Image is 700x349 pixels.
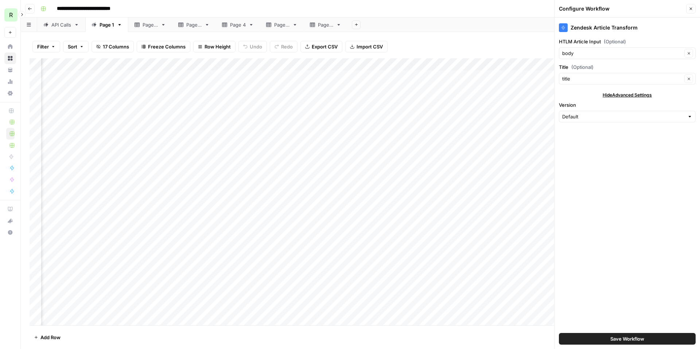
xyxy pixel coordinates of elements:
[260,17,304,32] a: Page 5
[37,17,85,32] a: API Calls
[571,63,594,71] span: (Optional)
[63,41,89,52] button: Sort
[318,21,333,28] div: Page 6
[5,215,16,226] div: What's new?
[250,43,262,50] span: Undo
[604,38,626,45] span: (Optional)
[238,41,267,52] button: Undo
[559,38,696,45] label: HTLM Article Input
[4,227,16,238] button: Help + Support
[562,113,684,120] input: Default
[68,43,77,50] span: Sort
[193,41,236,52] button: Row Height
[603,92,652,98] span: Hide Advanced Settings
[559,101,696,109] label: Version
[92,41,134,52] button: 17 Columns
[4,41,16,52] a: Home
[4,64,16,76] a: Your Data
[9,11,13,19] span: R
[230,21,246,28] div: Page 4
[30,332,65,343] button: Add Row
[128,17,172,32] a: Page 2
[32,41,60,52] button: Filter
[37,43,49,50] span: Filter
[4,87,16,99] a: Settings
[85,17,128,32] a: Page 1
[186,21,202,28] div: Page 3
[137,41,190,52] button: Freeze Columns
[143,21,158,28] div: Page 2
[562,75,682,82] input: title
[100,21,114,28] div: Page 1
[4,6,16,24] button: Workspace: Re-Leased
[148,43,186,50] span: Freeze Columns
[4,215,16,227] button: What's new?
[559,63,696,71] label: Title
[281,43,293,50] span: Redo
[610,335,644,342] span: Save Workflow
[300,41,342,52] button: Export CSV
[559,23,696,32] div: Zendesk Article Transform
[4,203,16,215] a: AirOps Academy
[559,333,696,345] button: Save Workflow
[40,334,61,341] span: Add Row
[562,50,682,57] input: body
[172,17,216,32] a: Page 3
[345,41,388,52] button: Import CSV
[216,17,260,32] a: Page 4
[312,43,338,50] span: Export CSV
[357,43,383,50] span: Import CSV
[270,41,297,52] button: Redo
[51,21,71,28] div: API Calls
[4,52,16,64] a: Browse
[274,21,289,28] div: Page 5
[304,17,347,32] a: Page 6
[4,76,16,87] a: Usage
[103,43,129,50] span: 17 Columns
[205,43,231,50] span: Row Height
